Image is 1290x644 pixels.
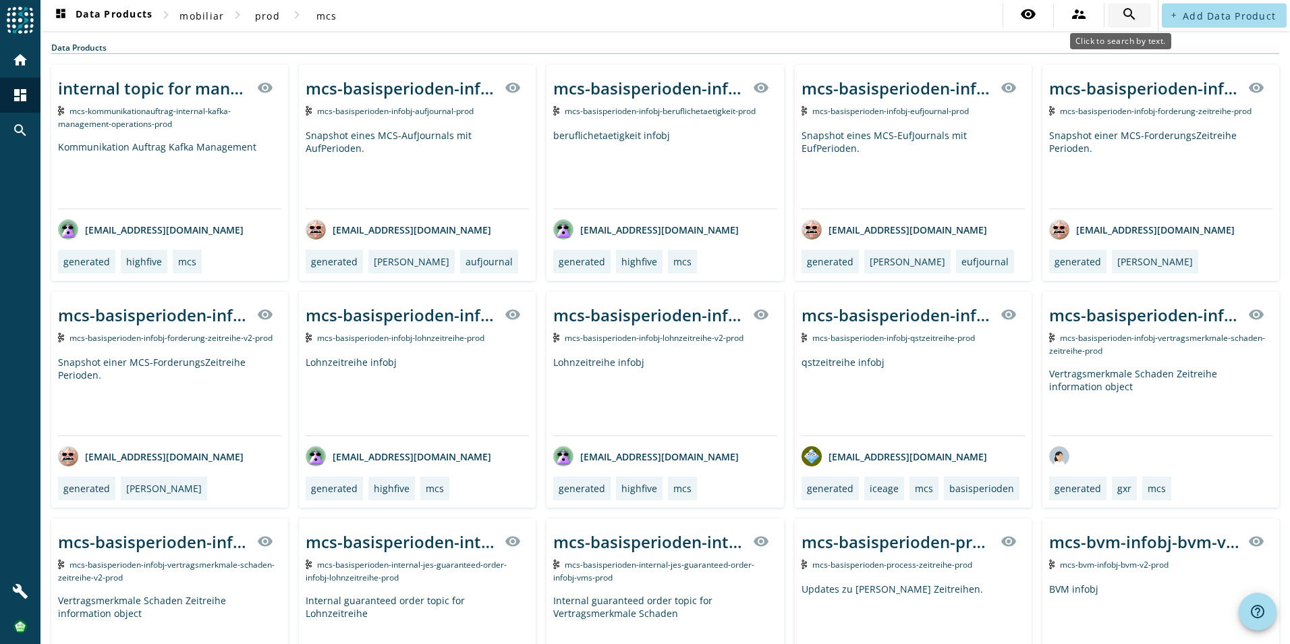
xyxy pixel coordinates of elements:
mat-icon: visibility [257,306,273,323]
mat-icon: visibility [1001,533,1017,549]
mat-icon: chevron_right [289,7,305,23]
img: Kafka Topic: mcs-basisperioden-infobj-vertragsmerkmale-schaden-zeitreihe-v2-prod [58,560,64,569]
div: [EMAIL_ADDRESS][DOMAIN_NAME] [58,446,244,466]
mat-icon: visibility [1001,80,1017,96]
div: Vertragsmerkmale Schaden Zeitreihe information object [1049,367,1272,435]
div: mcs [673,255,692,268]
mat-icon: visibility [1248,80,1264,96]
span: Add Data Product [1183,9,1276,22]
span: Kafka Topic: mcs-basisperioden-process-zeitreihe-prod [812,559,972,570]
div: [EMAIL_ADDRESS][DOMAIN_NAME] [58,219,244,240]
span: Kafka Topic: mcs-basisperioden-infobj-eufjournal-prod [812,105,969,117]
div: Snapshot einer MCS-ForderungsZeitreihe Perioden. [58,356,281,435]
div: generated [63,482,110,495]
button: Data Products [47,3,158,28]
img: Kafka Topic: mcs-basisperioden-internal-jes-guaranteed-order-infobj-vms-prod [553,560,559,569]
div: gxr [1117,482,1131,495]
div: [EMAIL_ADDRESS][DOMAIN_NAME] [553,446,739,466]
mat-icon: search [1121,6,1138,22]
mat-icon: build [12,583,28,599]
mat-icon: dashboard [53,7,69,24]
div: mcs [426,482,444,495]
span: Kafka Topic: mcs-basisperioden-infobj-forderung-zeitreihe-v2-prod [69,332,273,344]
img: avatar [1049,446,1069,466]
img: Kafka Topic: mcs-basisperioden-infobj-eufjournal-prod [802,106,808,115]
mat-icon: add [1170,11,1177,19]
div: [EMAIL_ADDRESS][DOMAIN_NAME] [1049,219,1235,240]
span: mobiliar [179,9,224,22]
img: avatar [306,219,326,240]
img: Kafka Topic: mcs-basisperioden-infobj-beruflichetaetigkeit-prod [553,106,559,115]
mat-icon: home [12,52,28,68]
div: qstzeitreihe infobj [802,356,1025,435]
div: mcs-basisperioden-process-zeitreihe-_stage_ [802,531,992,553]
div: aufjournal [466,255,513,268]
div: Snapshot einer MCS-ForderungsZeitreihe Perioden. [1049,129,1272,209]
div: Snapshot eines MCS-AufJournals mit AufPerioden. [306,129,529,209]
mat-icon: visibility [505,533,521,549]
div: Lohnzeitreihe infobj [553,356,777,435]
div: Click to search by text. [1070,33,1171,49]
div: mcs [178,255,196,268]
div: [EMAIL_ADDRESS][DOMAIN_NAME] [306,446,491,466]
div: highfive [374,482,410,495]
div: Data Products [51,42,1279,54]
span: prod [255,9,280,22]
span: Kafka Topic: mcs-kommunikationauftrag-internal-kafka-management-operations-prod [58,105,231,130]
div: Snapshot eines MCS-EufJournals mit EufPerioden. [802,129,1025,209]
img: 96fbaf8f9409a5bafbce4fc7b2743f60 [13,620,27,633]
button: prod [246,3,289,28]
div: mcs-basisperioden-infobj-vertragsmerkmale-schaden-zeitreihe-_stage_ [1049,304,1240,326]
img: Kafka Topic: mcs-basisperioden-infobj-aufjournal-prod [306,106,312,115]
span: Data Products [53,7,152,24]
div: generated [311,482,358,495]
mat-icon: chevron_right [158,7,174,23]
mat-icon: visibility [505,306,521,323]
div: [PERSON_NAME] [374,255,449,268]
div: mcs [673,482,692,495]
div: mcs-basisperioden-infobj-eufjournal-_stage_ [802,77,992,99]
img: Kafka Topic: mcs-basisperioden-process-zeitreihe-prod [802,560,808,569]
div: [PERSON_NAME] [1117,255,1193,268]
div: Kommunikation Auftrag Kafka Management [58,140,281,209]
div: mcs [1148,482,1166,495]
span: Kafka Topic: mcs-basisperioden-infobj-lohnzeitreihe-prod [317,332,484,344]
div: generated [559,255,605,268]
mat-icon: visibility [1248,533,1264,549]
mat-icon: search [12,122,28,138]
mat-icon: supervisor_account [1071,6,1087,22]
img: Kafka Topic: mcs-kommunikationauftrag-internal-kafka-management-operations-prod [58,106,64,115]
div: mcs-basisperioden-infobj-lohnzeitreihe-_stage_ [306,304,497,326]
div: Lohnzeitreihe infobj [306,356,529,435]
img: Kafka Topic: mcs-basisperioden-infobj-vertragsmerkmale-schaden-zeitreihe-prod [1049,333,1055,342]
div: basisperioden [949,482,1014,495]
div: mcs-basisperioden-infobj-lohnzeitreihe-v2-_stage_ [553,304,744,326]
div: highfive [126,255,162,268]
mat-icon: visibility [753,80,769,96]
div: [EMAIL_ADDRESS][DOMAIN_NAME] [553,219,739,240]
div: mcs-basisperioden-infobj-forderung-zeitreihe-_stage_ [1049,77,1240,99]
div: iceage [870,482,899,495]
div: generated [1055,255,1101,268]
span: Kafka Topic: mcs-basisperioden-infobj-vertragsmerkmale-schaden-zeitreihe-prod [1049,332,1266,356]
div: generated [311,255,358,268]
div: generated [807,482,853,495]
div: generated [63,255,110,268]
div: generated [1055,482,1101,495]
img: avatar [802,446,822,466]
mat-icon: visibility [753,306,769,323]
div: mcs-basisperioden-internal-jes-guaranteed-order-infobj-vms-_stage_ [553,531,744,553]
span: Kafka Topic: mcs-basisperioden-infobj-aufjournal-prod [317,105,474,117]
div: mcs-basisperioden-infobj-qstzeitreihe-_stage_ [802,304,992,326]
div: highfive [621,255,657,268]
img: avatar [58,219,78,240]
div: mcs-basisperioden-infobj-aufjournal-_stage_ [306,77,497,99]
div: mcs-basisperioden-infobj-forderung-zeitreihe-v2-_stage_ [58,304,249,326]
img: avatar [553,219,573,240]
span: Kafka Topic: mcs-basisperioden-infobj-beruflichetaetigkeit-prod [565,105,756,117]
span: Kafka Topic: mcs-basisperioden-infobj-vertragsmerkmale-schaden-zeitreihe-v2-prod [58,559,275,583]
span: mcs [316,9,337,22]
img: spoud-logo.svg [7,7,34,34]
div: mcs [915,482,933,495]
div: [EMAIL_ADDRESS][DOMAIN_NAME] [802,446,987,466]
